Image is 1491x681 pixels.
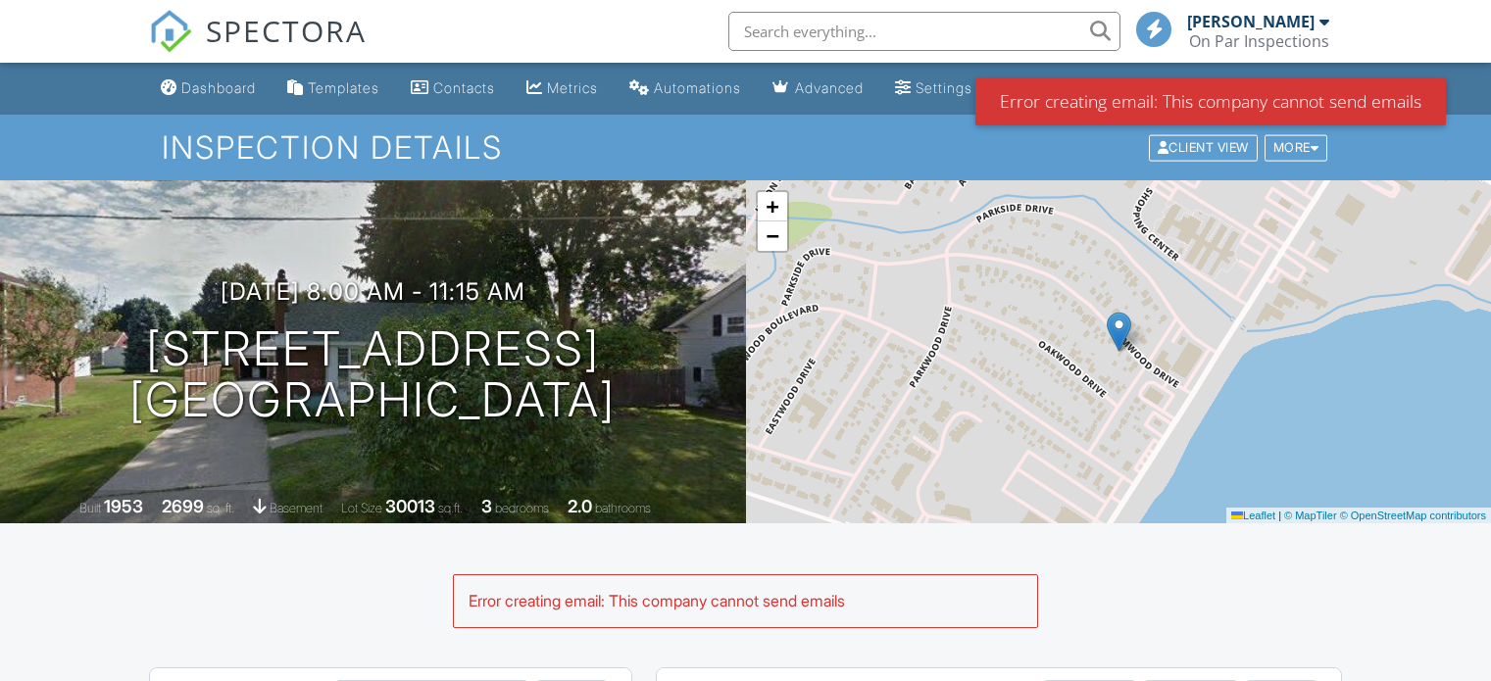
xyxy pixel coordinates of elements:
[1149,134,1258,161] div: Client View
[568,496,592,516] div: 2.0
[795,79,864,96] div: Advanced
[766,194,778,219] span: +
[495,501,549,515] span: bedrooms
[206,10,367,51] span: SPECTORA
[595,501,651,515] span: bathrooms
[221,278,525,305] h3: [DATE] 8:00 am - 11:15 am
[153,71,264,107] a: Dashboard
[519,71,606,107] a: Metrics
[1231,510,1275,521] a: Leaflet
[765,71,871,107] a: Advanced
[181,79,256,96] div: Dashboard
[1340,510,1486,521] a: © OpenStreetMap contributors
[104,496,143,516] div: 1953
[758,221,787,251] a: Zoom out
[454,575,1036,626] div: Error creating email: This company cannot send emails
[385,496,435,516] div: 30013
[916,79,972,96] div: Settings
[162,496,204,516] div: 2699
[758,192,787,221] a: Zoom in
[654,79,741,96] div: Automations
[766,223,778,248] span: −
[1187,12,1315,31] div: [PERSON_NAME]
[1278,510,1281,521] span: |
[728,12,1120,51] input: Search everything...
[403,71,503,107] a: Contacts
[149,10,192,53] img: The Best Home Inspection Software - Spectora
[481,496,492,516] div: 3
[270,501,323,515] span: basement
[1147,139,1263,154] a: Client View
[1107,312,1131,352] img: Marker
[621,71,749,107] a: Automations (Basic)
[79,501,101,515] span: Built
[207,501,234,515] span: sq. ft.
[1265,134,1328,161] div: More
[129,323,616,427] h1: [STREET_ADDRESS] [GEOGRAPHIC_DATA]
[308,79,379,96] div: Templates
[887,71,980,107] a: Settings
[975,78,1446,125] div: Error creating email: This company cannot send emails
[162,130,1329,165] h1: Inspection Details
[279,71,387,107] a: Templates
[438,501,463,515] span: sq.ft.
[547,79,598,96] div: Metrics
[1189,31,1329,51] div: On Par Inspections
[341,501,382,515] span: Lot Size
[1284,510,1337,521] a: © MapTiler
[433,79,495,96] div: Contacts
[149,26,367,68] a: SPECTORA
